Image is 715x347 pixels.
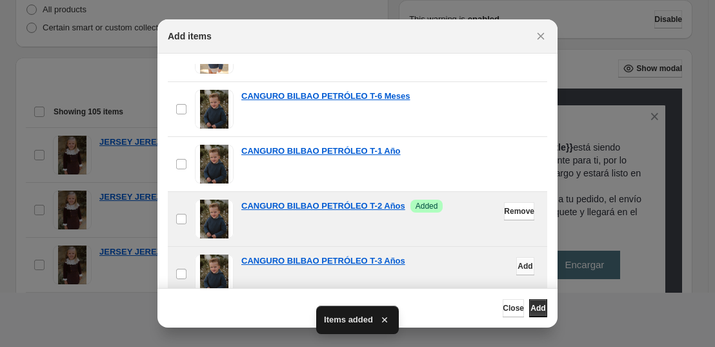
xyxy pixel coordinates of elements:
[516,257,534,275] button: Add
[168,30,212,43] h2: Add items
[518,261,532,271] span: Add
[504,206,534,216] span: Remove
[530,303,545,313] span: Add
[241,255,405,268] a: CANGURO BILBAO PETRÓLEO T-3 Años
[241,200,405,213] a: CANGURO BILBAO PETRÓLEO T-2 Años
[504,202,534,220] button: Remove
[241,90,410,103] a: CANGURO BILBAO PETRÓLEO T-6 Meses
[529,299,547,317] button: Add
[416,201,438,211] span: Added
[503,303,524,313] span: Close
[532,27,550,45] button: Close
[503,299,524,317] button: Close
[324,313,373,326] span: Items added
[241,145,401,158] a: CANGURO BILBAO PETRÓLEO T-1 Año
